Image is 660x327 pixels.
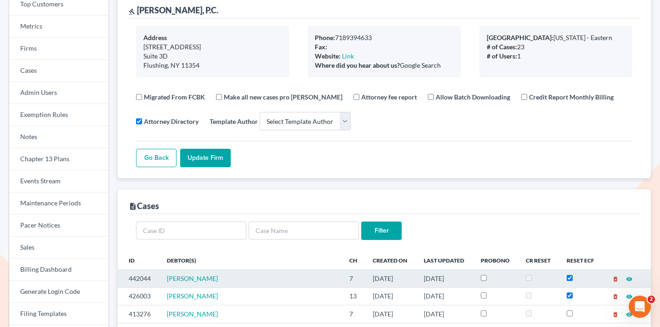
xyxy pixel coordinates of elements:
td: [DATE] [365,287,416,305]
th: Debtor(s) [159,251,342,269]
input: Filter [361,222,402,240]
a: Admin Users [9,82,108,104]
a: Filing Templates [9,303,108,325]
a: Pacer Notices [9,215,108,237]
b: Address [143,34,167,41]
input: Update Firm [180,149,231,167]
b: Phone: [315,34,335,41]
th: ProBono [473,251,518,269]
span: 2 [648,296,655,303]
b: Website: [315,52,341,60]
th: Created On [365,251,416,269]
label: Migrated From FCBK [144,92,205,102]
label: Attorney fee report [361,92,417,102]
label: Make all new cases pro [PERSON_NAME] [224,92,342,102]
a: Link [342,52,354,60]
div: Flushing, NY 11354 [143,61,282,70]
i: delete_forever [612,293,619,300]
td: 426003 [118,287,159,305]
a: Notes [9,126,108,148]
a: [PERSON_NAME] [167,310,218,318]
i: delete_forever [612,276,619,282]
a: Cases [9,60,108,82]
th: ID [118,251,159,269]
td: 442044 [118,270,159,287]
a: Chapter 13 Plans [9,148,108,170]
a: [PERSON_NAME] [167,292,218,300]
div: 23 [487,42,625,52]
div: [STREET_ADDRESS] [143,42,282,52]
div: 1 [487,52,625,61]
a: Maintenance Periods [9,193,108,215]
div: Cases [129,200,159,211]
div: Suite 3D [143,52,282,61]
label: Allow Batch Downloading [436,92,510,102]
input: Case Name [249,222,359,240]
div: Google Search [315,61,453,70]
a: visibility [626,274,632,282]
a: Go Back [136,149,176,167]
a: Events Stream [9,170,108,193]
div: [US_STATE] - Eastern [487,33,625,42]
a: delete_forever [612,274,619,282]
iframe: Intercom live chat [629,296,651,318]
a: Firms [9,38,108,60]
a: visibility [626,310,632,318]
b: # of Users: [487,52,517,60]
input: Case ID [136,222,246,240]
td: [DATE] [365,305,416,323]
td: 7 [342,305,365,323]
th: Last Updated [416,251,473,269]
a: Exemption Rules [9,104,108,126]
b: # of Cases: [487,43,517,51]
label: Template Author [210,117,258,126]
th: Reset ECF [559,251,603,269]
a: Metrics [9,16,108,38]
td: [DATE] [416,270,473,287]
i: description [129,202,137,210]
a: Billing Dashboard [9,259,108,281]
b: Where did you hear about us? [315,61,400,69]
b: Fax: [315,43,327,51]
a: visibility [626,292,632,300]
div: [PERSON_NAME], P.C. [129,5,218,16]
td: [DATE] [416,287,473,305]
i: visibility [626,311,632,318]
td: 13 [342,287,365,305]
a: delete_forever [612,292,619,300]
a: Generate Login Code [9,281,108,303]
td: [DATE] [365,270,416,287]
i: visibility [626,293,632,300]
th: CR Reset [518,251,559,269]
label: Attorney Directory [144,117,199,126]
i: delete_forever [612,311,619,318]
label: Credit Report Monthly Billing [529,92,614,102]
th: Ch [342,251,365,269]
td: 7 [342,270,365,287]
a: Sales [9,237,108,259]
div: 7189394633 [315,33,453,42]
b: [GEOGRAPHIC_DATA]: [487,34,553,41]
i: gavel [129,8,135,15]
a: delete_forever [612,310,619,318]
a: [PERSON_NAME] [167,274,218,282]
td: [DATE] [416,305,473,323]
i: visibility [626,276,632,282]
td: 413276 [118,305,159,323]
